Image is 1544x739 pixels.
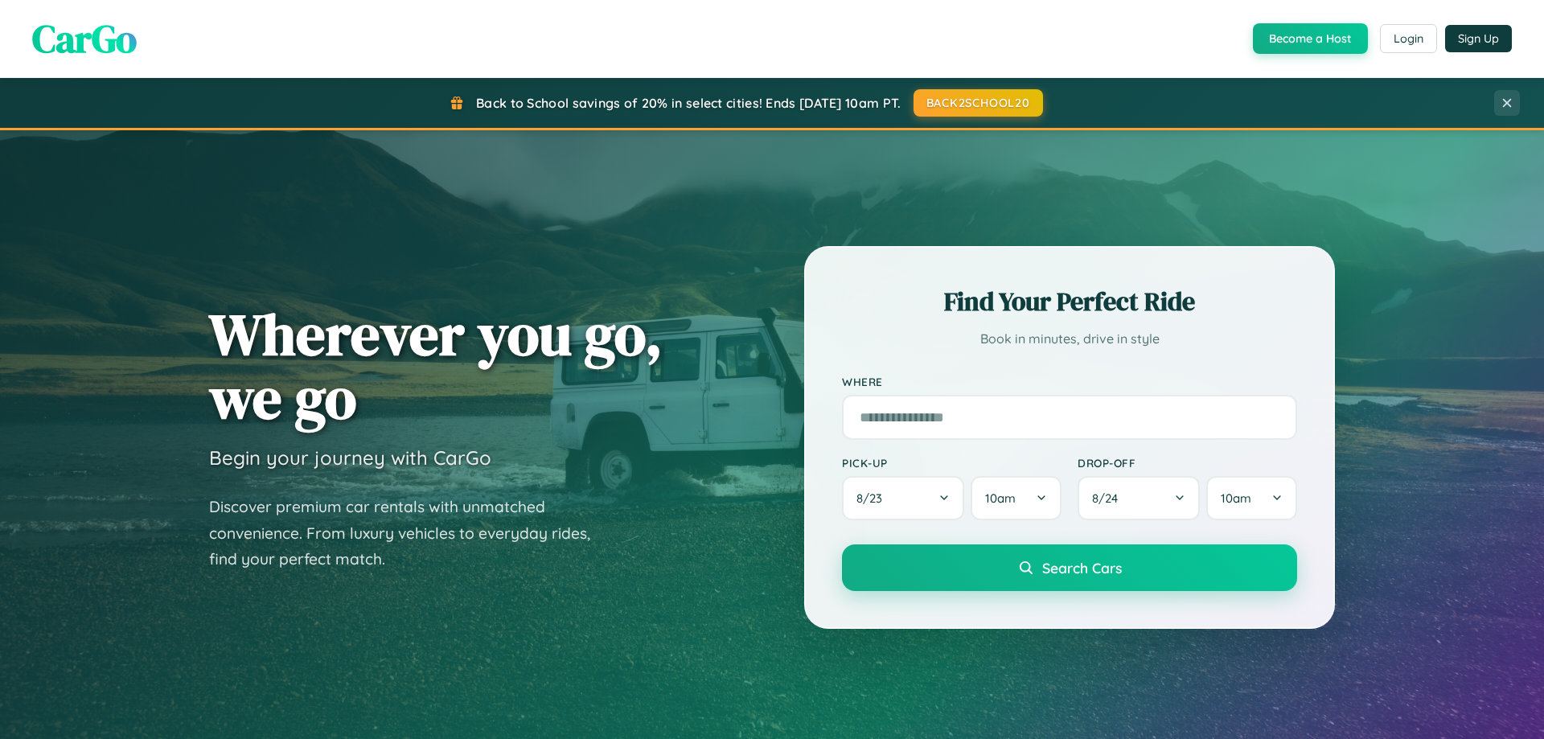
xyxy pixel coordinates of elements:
button: 8/23 [842,476,964,520]
button: Become a Host [1253,23,1368,54]
label: Where [842,375,1297,388]
label: Pick-up [842,456,1061,470]
button: Sign Up [1445,25,1512,52]
span: CarGo [32,12,137,65]
p: Book in minutes, drive in style [842,327,1297,351]
label: Drop-off [1078,456,1297,470]
h3: Begin your journey with CarGo [209,445,491,470]
button: 10am [1206,476,1297,520]
button: 10am [971,476,1061,520]
h1: Wherever you go, we go [209,302,663,429]
span: 8 / 23 [856,491,890,506]
h2: Find Your Perfect Ride [842,284,1297,319]
p: Discover premium car rentals with unmatched convenience. From luxury vehicles to everyday rides, ... [209,494,611,573]
span: Back to School savings of 20% in select cities! Ends [DATE] 10am PT. [476,95,901,111]
button: BACK2SCHOOL20 [914,89,1043,117]
span: 10am [985,491,1016,506]
span: 8 / 24 [1092,491,1126,506]
span: 10am [1221,491,1251,506]
button: 8/24 [1078,476,1200,520]
button: Login [1380,24,1437,53]
button: Search Cars [842,544,1297,591]
span: Search Cars [1042,559,1122,577]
